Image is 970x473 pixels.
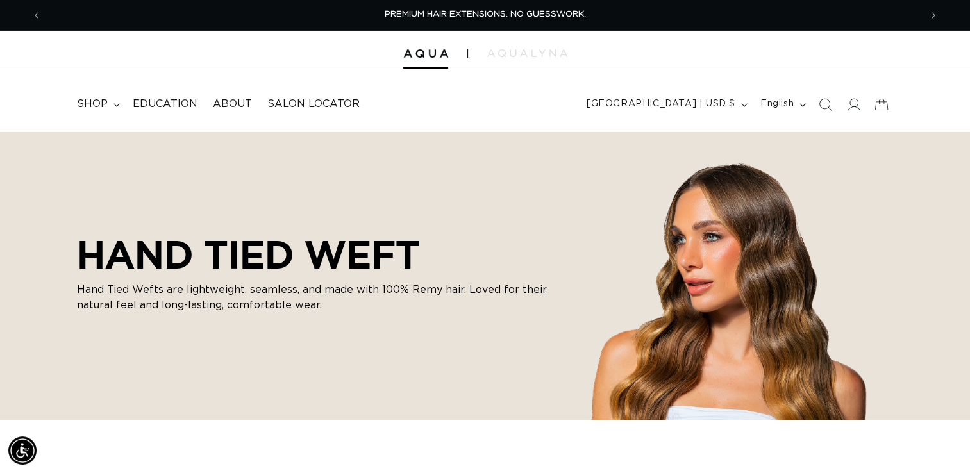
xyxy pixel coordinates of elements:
[403,49,448,58] img: Aqua Hair Extensions
[125,90,205,119] a: Education
[77,97,108,111] span: shop
[811,90,839,119] summary: Search
[919,3,948,28] button: Next announcement
[22,3,51,28] button: Previous announcement
[77,282,564,313] p: Hand Tied Wefts are lightweight, seamless, and made with 100% Remy hair. Loved for their natural ...
[267,97,360,111] span: Salon Locator
[133,97,197,111] span: Education
[487,49,567,57] img: aqualyna.com
[760,97,794,111] span: English
[77,232,564,277] h2: HAND TIED WEFT
[579,92,753,117] button: [GEOGRAPHIC_DATA] | USD $
[260,90,367,119] a: Salon Locator
[753,92,811,117] button: English
[205,90,260,119] a: About
[8,436,37,465] div: Accessibility Menu
[385,10,586,19] span: PREMIUM HAIR EXTENSIONS. NO GUESSWORK.
[69,90,125,119] summary: shop
[213,97,252,111] span: About
[587,97,735,111] span: [GEOGRAPHIC_DATA] | USD $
